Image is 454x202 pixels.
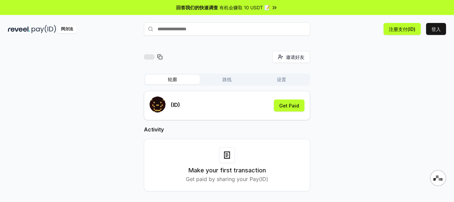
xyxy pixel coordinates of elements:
[168,77,177,82] font: 轮廓
[389,26,415,32] font: 注册支付(ID)
[61,26,73,31] font: 阿尔法
[219,5,270,10] font: 有机会赚取 10 USDT 📝
[32,25,56,33] img: 付款编号
[144,125,310,133] h2: Activity
[222,77,232,82] font: 路线
[176,5,218,10] font: 回答我们的快速调查
[286,54,304,60] font: 邀请好友
[431,26,441,32] font: 登入
[277,77,286,82] font: 设置
[272,51,310,63] button: 邀请好友
[274,100,304,111] button: Get Paid
[8,25,30,33] img: 揭示黑暗
[186,175,268,183] p: Get paid by sharing your Pay(ID)
[433,175,443,181] img: svg+xml,%3Csvg%20xmlns%3D%22http%3A%2F%2Fwww.w3.org%2F2000%2Fsvg%22%20width%3D%2228%22%20height%3...
[384,23,421,35] button: 注册支付(ID)
[188,166,266,175] h3: Make your first transaction
[426,23,446,35] button: 登入
[171,101,180,109] p: (ID)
